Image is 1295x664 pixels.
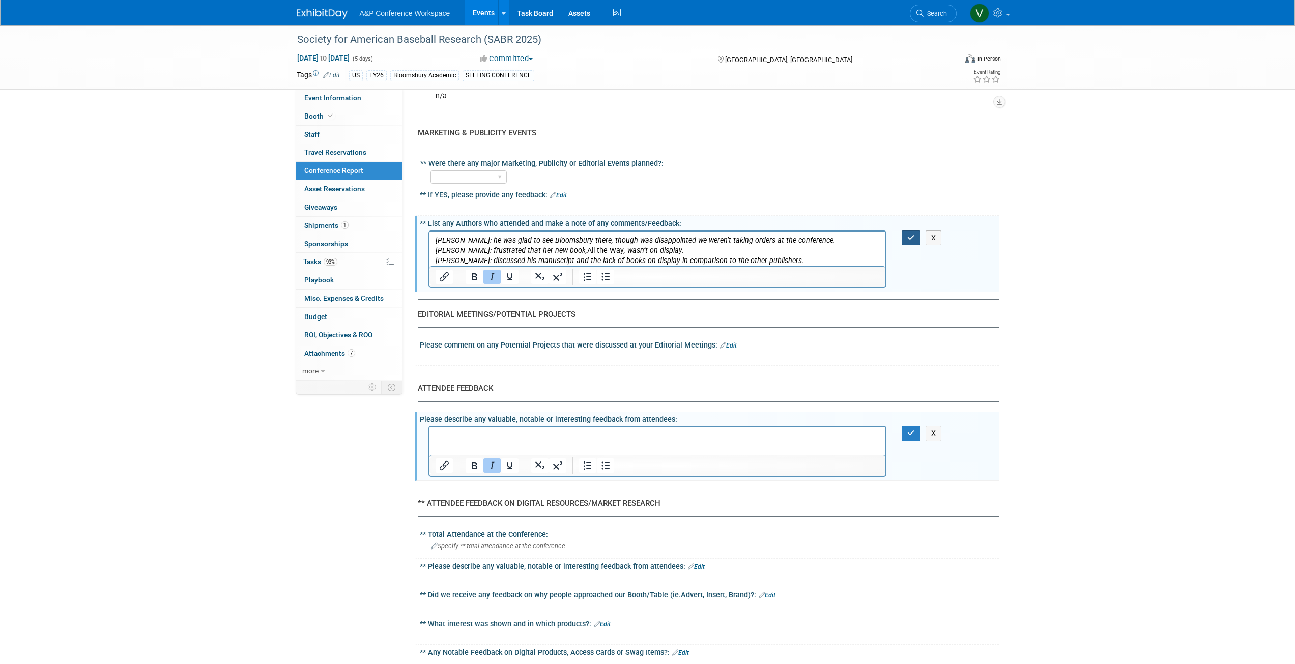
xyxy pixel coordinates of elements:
span: Playbook [304,276,334,284]
span: Sponsorships [304,240,348,248]
button: Italic [483,270,501,284]
button: Bullet list [597,458,614,473]
td: Personalize Event Tab Strip [364,381,382,394]
span: Tasks [303,257,337,266]
div: ** What interest was shown and in which products?: [420,616,999,629]
iframe: Rich Text Area [429,232,886,266]
button: Superscript [549,458,566,473]
a: Edit [759,592,775,599]
span: Budget [304,312,327,321]
a: Asset Reservations [296,180,402,198]
div: Bloomsbury Academic [390,70,459,81]
img: ExhibitDay [297,9,348,19]
button: Insert/edit link [436,270,453,284]
span: Event Information [304,94,361,102]
div: Please comment on any Potential Projects that were discussed at your Editorial Meetings: [420,337,999,351]
a: Travel Reservations [296,143,402,161]
a: Giveaways [296,198,402,216]
span: [GEOGRAPHIC_DATA], [GEOGRAPHIC_DATA] [725,56,852,64]
button: Subscript [531,458,549,473]
div: ATTENDEE FEEDBACK [418,383,991,394]
button: Bold [466,458,483,473]
div: Event Rating [973,70,1000,75]
span: Conference Report [304,166,363,175]
button: X [926,426,942,441]
a: Staff [296,126,402,143]
button: Subscript [531,270,549,284]
span: Attachments [304,349,355,357]
span: Asset Reservations [304,185,365,193]
a: Misc. Expenses & Credits [296,290,402,307]
div: EDITORIAL MEETINGS/POTENTIAL PROJECTS [418,309,991,320]
div: ** If YES, please provide any feedback: [420,187,999,200]
div: ** Total Attendance at the Conference: [420,527,999,539]
div: US [349,70,363,81]
button: X [926,230,942,245]
div: In-Person [977,55,1001,63]
span: Shipments [304,221,349,229]
i: Booth reservation complete [328,113,333,119]
button: Numbered list [579,458,596,473]
span: (5 days) [352,55,373,62]
button: Italic [483,458,501,473]
button: Bullet list [597,270,614,284]
button: Numbered list [579,270,596,284]
button: Superscript [549,270,566,284]
span: 7 [348,349,355,357]
div: ** List any Authors who attended and make a note of any comments/Feedback: [420,216,999,228]
a: Edit [550,192,567,199]
div: n/a [428,86,887,106]
span: Booth [304,112,335,120]
span: [DATE] [DATE] [297,53,350,63]
a: more [296,362,402,380]
div: FY26 [366,70,387,81]
span: A&P Conference Workspace [360,9,450,17]
a: Edit [594,621,611,628]
div: ** Any Notable Feedback on Digital Products, Access Cards or Swag Items?: [420,645,999,658]
a: Search [910,5,957,22]
span: Search [924,10,947,17]
a: Sponsorships [296,235,402,253]
a: Edit [672,649,689,656]
button: Bold [466,270,483,284]
a: Shipments1 [296,217,402,235]
a: Budget [296,308,402,326]
span: more [302,367,319,375]
div: ** Did we receive any feedback on why people approached our Booth/Table (ie.Advert, Insert, Brand)?: [420,587,999,600]
span: Giveaways [304,203,337,211]
button: Committed [476,53,537,64]
button: Underline [501,458,519,473]
div: ** Please describe any valuable, notable or interesting feedback from attendees: [420,559,999,572]
span: 1 [341,221,349,229]
img: Veronica Dove [970,4,989,23]
span: Specify ** total attendance at the conference [431,542,565,550]
div: MARKETING & PUBLICITY EVENTS [418,128,991,138]
div: SELLING CONFERENCE [463,70,534,81]
span: 93% [324,258,337,266]
a: Edit [323,72,340,79]
div: ** Were there any major Marketing, Publicity or Editorial Events planned?: [420,156,994,168]
span: ROI, Objectives & ROO [304,331,372,339]
a: Tasks93% [296,253,402,271]
img: Format-Inperson.png [965,54,975,63]
a: Booth [296,107,402,125]
span: Misc. Expenses & Credits [304,294,384,302]
span: Travel Reservations [304,148,366,156]
a: Conference Report [296,162,402,180]
a: Edit [720,342,737,349]
a: Event Information [296,89,402,107]
button: Underline [501,270,519,284]
button: Insert/edit link [436,458,453,473]
span: to [319,54,328,62]
div: Event Format [897,53,1001,68]
a: Attachments7 [296,344,402,362]
div: Society for American Baseball Research (SABR 2025) [294,31,941,49]
div: ** ATTENDEE FEEDBACK ON DIGITAL RESOURCES/MARKET RESEARCH [418,498,991,509]
td: Toggle Event Tabs [381,381,402,394]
